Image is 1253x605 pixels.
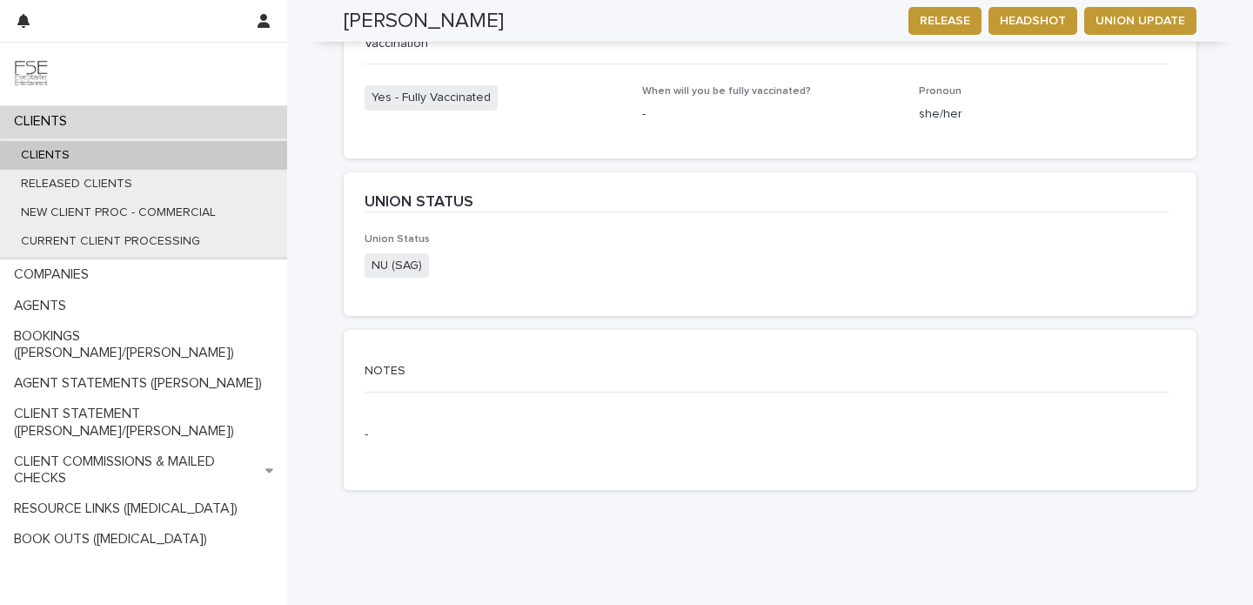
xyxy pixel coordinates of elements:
p: NOTES [365,363,1169,379]
p: NEW CLIENT PROC - COMMERCIAL [7,205,230,220]
button: RELEASE [908,7,982,35]
p: CLIENTS [7,148,84,163]
p: RESOURCE LINKS ([MEDICAL_DATA]) [7,501,251,517]
p: BOOKINGS ([PERSON_NAME]/[PERSON_NAME]) [7,328,287,361]
span: HEADSHOT [1000,12,1066,30]
h2: UNION STATUS [365,193,473,212]
span: RELEASE [920,12,970,30]
span: Pronoun [919,86,962,97]
p: - [642,105,899,124]
button: HEADSHOT [988,7,1077,35]
span: Union Status [365,234,430,245]
p: AGENT STATEMENTS ([PERSON_NAME]) [7,375,276,392]
button: UNION UPDATE [1084,7,1196,35]
img: 9JgRvJ3ETPGCJDhvPVA5 [14,57,49,91]
p: CURRENT CLIENT PROCESSING [7,234,214,249]
p: RELEASED CLIENTS [7,177,146,192]
span: NU (SAG) [365,253,429,279]
span: Yes - Fully Vaccinated [365,85,498,111]
p: BOOK OUTS ([MEDICAL_DATA]) [7,531,221,548]
h2: [PERSON_NAME] [344,9,504,34]
p: CLIENT STATEMENT ([PERSON_NAME]/[PERSON_NAME]) [7,406,287,439]
p: CLIENT COMMISSIONS & MAILED CHECKS [7,454,265,487]
p: Vaccination [365,36,1169,51]
p: CLIENTS [7,113,81,130]
p: she/her [919,105,1176,124]
p: - [365,426,621,444]
p: COMPANIES [7,266,103,283]
span: When will you be fully vaccinated? [642,86,811,97]
span: UNION UPDATE [1096,12,1185,30]
p: AGENTS [7,298,80,314]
